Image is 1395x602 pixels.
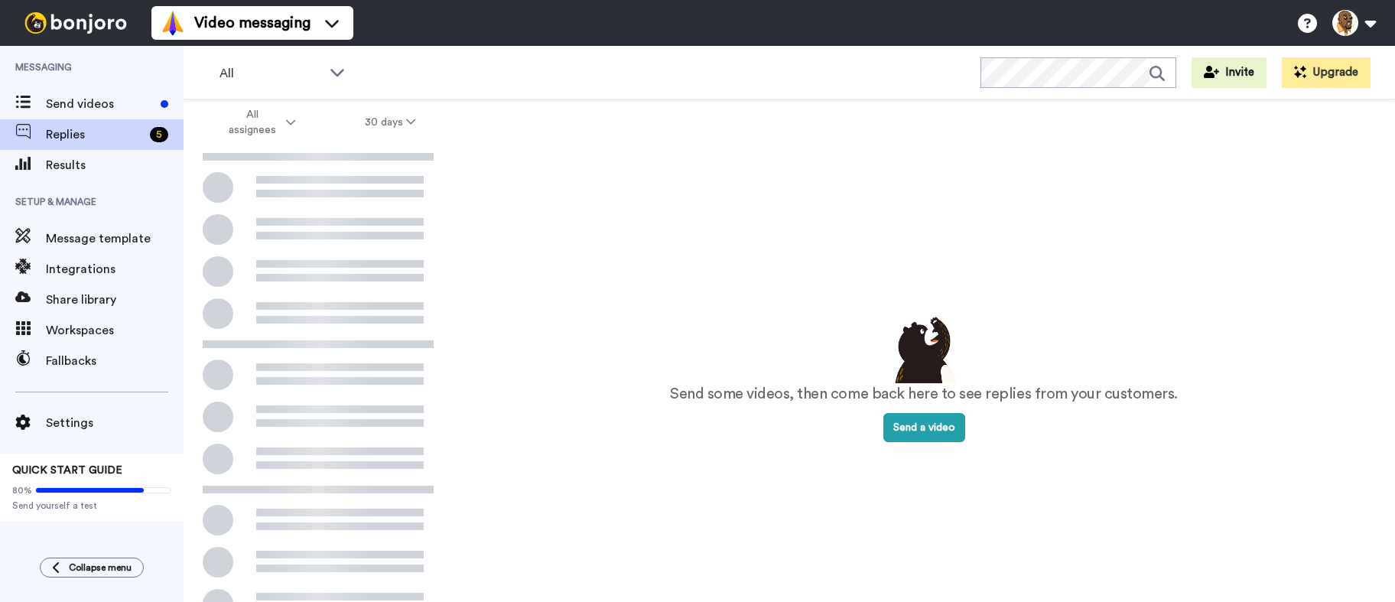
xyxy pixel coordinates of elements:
[221,107,283,138] span: All assignees
[40,558,144,578] button: Collapse menu
[46,291,184,309] span: Share library
[161,11,185,35] img: vm-color.svg
[46,95,154,113] span: Send videos
[46,414,184,432] span: Settings
[670,383,1178,405] p: Send some videos, then come back here to see replies from your customers.
[12,465,122,476] span: QUICK START GUIDE
[330,109,450,136] button: 30 days
[46,229,184,248] span: Message template
[883,422,965,433] a: Send a video
[46,260,184,278] span: Integrations
[1282,57,1371,88] button: Upgrade
[1192,57,1267,88] button: Invite
[150,127,168,142] div: 5
[12,499,171,512] span: Send yourself a test
[69,561,132,574] span: Collapse menu
[46,321,184,340] span: Workspaces
[886,313,962,383] img: results-emptystates.png
[219,64,322,83] span: All
[194,12,311,34] span: Video messaging
[46,352,184,370] span: Fallbacks
[883,413,965,442] button: Send a video
[12,484,32,496] span: 80%
[18,12,133,34] img: bj-logo-header-white.svg
[46,156,184,174] span: Results
[187,101,330,144] button: All assignees
[46,125,144,144] span: Replies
